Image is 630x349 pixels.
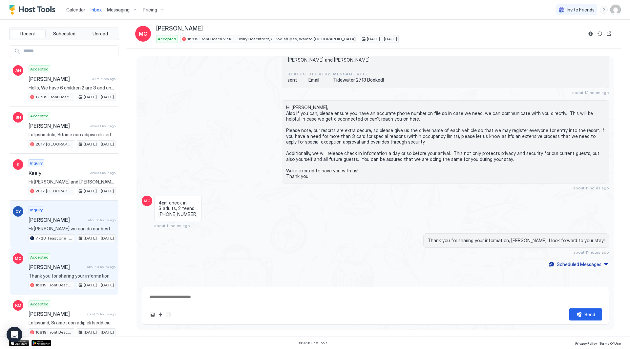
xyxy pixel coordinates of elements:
[29,226,115,232] span: Hi [PERSON_NAME] we can do our best to try to get you in, but it’s depending on the scheduling of...
[605,30,613,38] button: Open reservation
[47,29,82,38] button: Scheduled
[557,261,601,268] div: Scheduled Messages
[144,198,150,204] span: MC
[584,311,595,318] div: Send
[15,256,21,262] span: MC
[29,85,115,91] span: Hello, We have 6 children 2 are 3 and under . Will wrist bands for all children be included in ou...
[35,141,73,147] span: 2817 [GEOGRAPHIC_DATA] 205 · New! Windsor Hills Galaxy's Edge, 2mi to Disney!
[93,31,108,37] span: Unread
[573,185,609,190] span: about 11 hours ago
[9,5,58,15] a: Host Tools Logo
[35,94,73,100] span: 17739 Front Beach 506w v2 · [GEOGRAPHIC_DATA], Beachfront, [GEOGRAPHIC_DATA], [GEOGRAPHIC_DATA]!
[21,46,118,57] input: Input Field
[158,200,198,217] span: 4pm check in 3 adults, 2 teens [PHONE_NUMBER]
[91,6,102,13] a: Inbox
[7,327,22,342] div: Open Intercom Messenger
[29,264,84,270] span: [PERSON_NAME]
[333,77,384,83] span: Tidewater 2713 Booked!
[573,250,609,255] span: about 11 hours ago
[66,6,85,13] a: Calendar
[83,29,117,38] button: Unread
[87,265,115,269] span: about 11 hours ago
[35,188,73,194] span: 2817 [GEOGRAPHIC_DATA] 205 · New! Windsor Hills Galaxy's Edge, 2mi to Disney!
[91,7,102,12] span: Inbox
[29,273,115,279] span: Thank you for sharing your information, [PERSON_NAME]. I look forward to your stay!
[35,329,73,335] span: 16819 Front Beach 2713 · Luxury Beachfront, 3 Pools/Spas, Walk to [GEOGRAPHIC_DATA]
[610,5,621,15] div: User profile
[90,124,115,128] span: about 1 hour ago
[53,31,75,37] span: Scheduled
[29,320,115,326] span: Lo Ipsumd, Si amet con adip elitsedd eiusmodte incid utlabo et do ma ali enim, ad mini veni qu no...
[143,7,157,13] span: Pricing
[308,71,330,77] span: Delivery
[30,160,43,166] span: Inquiry
[333,71,384,77] span: Message Rule
[567,7,595,13] span: Invite Friends
[599,341,621,345] span: Terms Of Use
[428,238,605,243] span: Thank you for sharing your information, [PERSON_NAME]. I look forward to your stay!
[15,114,21,120] span: SH
[29,217,85,223] span: [PERSON_NAME]
[9,28,119,40] div: tab-group
[107,7,130,13] span: Messaging
[156,25,203,32] span: [PERSON_NAME]
[35,235,73,241] span: 7723 Teascone · [GEOGRAPHIC_DATA][PERSON_NAME], 2 mi to Disney!
[9,340,29,346] a: App Store
[11,29,46,38] button: Recent
[30,254,49,260] span: Accepted
[84,282,114,288] span: [DATE] - [DATE]
[599,339,621,346] a: Terms Of Use
[30,301,49,307] span: Accepted
[90,171,115,175] span: about 1 hour ago
[587,30,595,38] button: Reservation information
[84,329,114,335] span: [DATE] - [DATE]
[84,141,114,147] span: [DATE] - [DATE]
[287,71,306,77] span: status
[30,66,49,72] span: Accepted
[92,77,115,81] span: 30 minutes ago
[66,7,85,12] span: Calendar
[600,6,608,14] div: menu
[287,77,306,83] span: sent
[139,30,147,38] span: MC
[88,218,115,222] span: about 6 hours ago
[575,339,597,346] a: Privacy Policy
[299,341,327,345] span: © 2025 Host Tools
[15,208,21,214] span: CY
[17,162,19,167] span: K
[87,312,115,316] span: about 12 hours ago
[84,94,114,100] span: [DATE] - [DATE]
[29,179,115,185] span: Hi [PERSON_NAME] and [PERSON_NAME], I was looking at your listing [DATE] and the total price was ...
[29,311,84,317] span: [PERSON_NAME]
[20,31,36,37] span: Recent
[15,302,21,308] span: KM
[569,308,602,320] button: Send
[286,105,605,179] span: Hi [PERSON_NAME], Also if you can, please ensure you have an accurate phone number on file so in ...
[29,123,88,129] span: [PERSON_NAME]
[149,311,157,319] button: Upload image
[367,36,397,42] span: [DATE] - [DATE]
[29,76,90,82] span: [PERSON_NAME]
[29,132,115,138] span: Lo Ipsumdolo, Sitame con adipisc eli seddo. E'te inci utl etdo magnaal enimadmin venia-qu nostrud...
[158,36,176,42] span: Accepted
[154,223,190,228] span: about 11 hours ago
[548,260,609,269] button: Scheduled Messages
[15,68,21,73] span: AH
[31,340,51,346] a: Google Play Store
[157,311,164,319] button: Quick reply
[572,90,609,95] span: about 12 hours ago
[30,113,49,119] span: Accepted
[84,235,114,241] span: [DATE] - [DATE]
[30,207,43,213] span: Inquiry
[29,170,88,176] span: Keely
[575,341,597,345] span: Privacy Policy
[308,77,330,83] span: Email
[35,282,73,288] span: 16819 Front Beach 2713 · Luxury Beachfront, 3 Pools/Spas, Walk to [GEOGRAPHIC_DATA]
[84,188,114,194] span: [DATE] - [DATE]
[596,30,604,38] button: Sync reservation
[187,36,356,42] span: 16819 Front Beach 2713 · Luxury Beachfront, 3 Pools/Spas, Walk to [GEOGRAPHIC_DATA]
